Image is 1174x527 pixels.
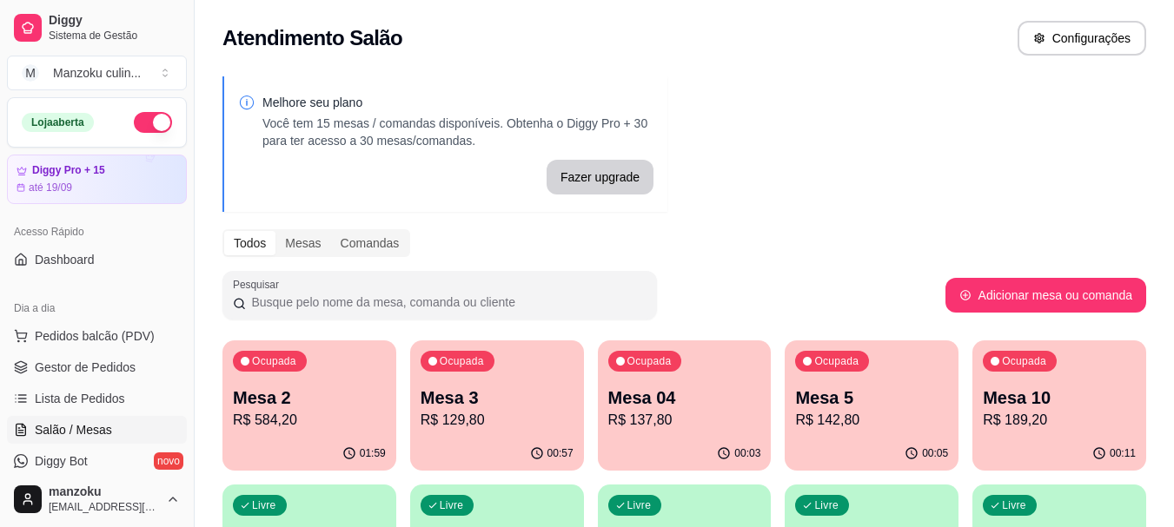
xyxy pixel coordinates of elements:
p: Mesa 3 [421,385,574,410]
span: [EMAIL_ADDRESS][DOMAIN_NAME] [49,500,159,514]
button: manzoku[EMAIL_ADDRESS][DOMAIN_NAME] [7,478,187,520]
p: Mesa 5 [795,385,948,410]
p: Mesa 10 [983,385,1136,410]
p: Ocupada [814,354,859,368]
span: Diggy [49,13,180,29]
p: R$ 137,80 [608,410,761,431]
p: Livre [1002,498,1026,512]
a: Dashboard [7,246,187,273]
div: Comandas [331,231,409,255]
article: Diggy Pro + 15 [32,164,105,177]
p: Ocupada [627,354,672,368]
button: Alterar Status [134,112,172,133]
p: Livre [440,498,464,512]
span: manzoku [49,484,159,500]
p: 00:11 [1110,446,1136,460]
button: OcupadaMesa 3R$ 129,8000:57 [410,340,584,471]
button: OcupadaMesa 5R$ 142,8000:05 [785,340,958,471]
input: Pesquisar [246,293,647,311]
p: Você tem 15 mesas / comandas disponíveis. Obtenha o Diggy Pro + 30 para ter acesso a 30 mesas/com... [262,115,653,149]
p: Livre [252,498,276,512]
label: Pesquisar [233,277,285,292]
button: Select a team [7,56,187,90]
div: Dia a dia [7,294,187,322]
span: M [22,64,39,82]
p: Mesa 2 [233,385,386,410]
button: Fazer upgrade [547,160,653,194]
span: Sistema de Gestão [49,29,180,43]
p: R$ 129,80 [421,410,574,431]
p: 00:03 [734,446,760,460]
a: Salão / Mesas [7,416,187,444]
span: Dashboard [35,251,95,268]
p: 01:59 [360,446,386,460]
div: Todos [224,231,275,255]
p: Ocupada [252,354,296,368]
span: Pedidos balcão (PDV) [35,327,155,345]
button: OcupadaMesa 2R$ 584,2001:59 [222,340,396,471]
p: R$ 142,80 [795,410,948,431]
button: OcupadaMesa 04R$ 137,8000:03 [598,340,772,471]
p: 00:57 [547,446,574,460]
div: Loja aberta [22,113,94,132]
span: Salão / Mesas [35,421,112,438]
span: Lista de Pedidos [35,390,125,407]
a: Gestor de Pedidos [7,353,187,381]
p: Mesa 04 [608,385,761,410]
a: Lista de Pedidos [7,385,187,412]
span: Diggy Bot [35,452,88,470]
p: Melhore seu plano [262,94,653,111]
p: Ocupada [440,354,484,368]
p: Livre [627,498,652,512]
button: Adicionar mesa ou comanda [945,278,1146,313]
p: R$ 189,20 [983,410,1136,431]
a: DiggySistema de Gestão [7,7,187,49]
article: até 19/09 [29,181,72,194]
a: Diggy Botnovo [7,447,187,475]
a: Diggy Pro + 15até 19/09 [7,155,187,204]
div: Mesas [275,231,330,255]
p: Ocupada [1002,354,1046,368]
button: Configurações [1018,21,1146,56]
p: R$ 584,20 [233,410,386,431]
button: Pedidos balcão (PDV) [7,322,187,350]
h2: Atendimento Salão [222,24,402,52]
div: Acesso Rápido [7,218,187,246]
p: Livre [814,498,839,512]
button: OcupadaMesa 10R$ 189,2000:11 [972,340,1146,471]
div: Manzoku culin ... [53,64,141,82]
span: Gestor de Pedidos [35,359,136,376]
p: 00:05 [922,446,948,460]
